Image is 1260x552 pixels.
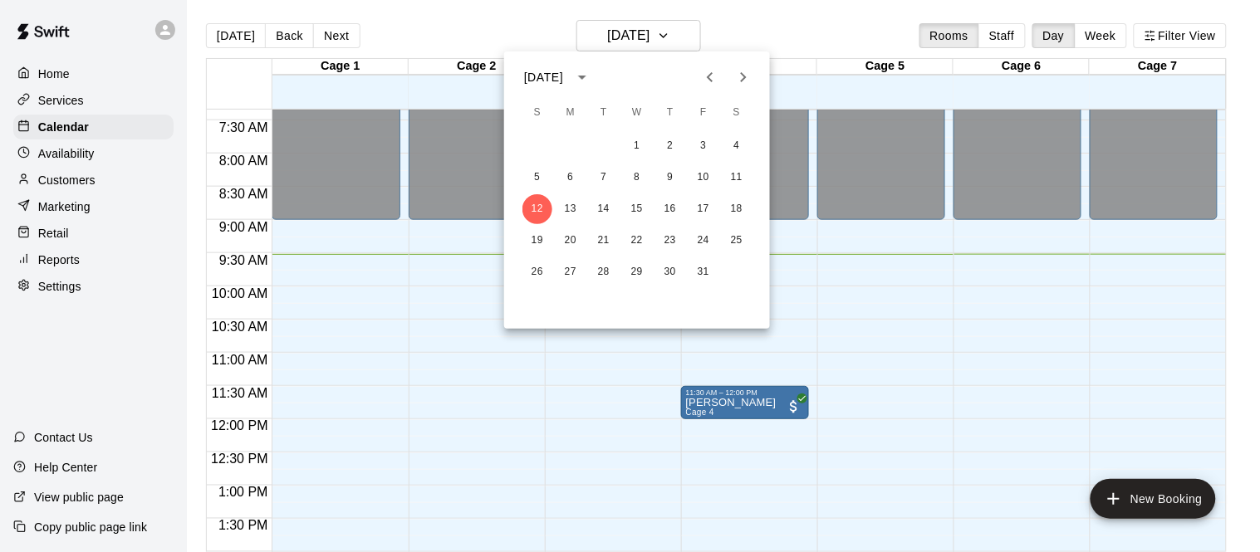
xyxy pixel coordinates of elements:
[522,257,552,287] button: 26
[622,163,652,193] button: 8
[589,226,619,256] button: 21
[622,194,652,224] button: 15
[589,163,619,193] button: 7
[722,194,752,224] button: 18
[524,69,563,86] div: [DATE]
[722,96,752,129] span: Saturday
[589,194,619,224] button: 14
[655,257,685,287] button: 30
[556,163,586,193] button: 6
[622,131,652,161] button: 1
[589,257,619,287] button: 28
[556,96,586,129] span: Monday
[655,96,685,129] span: Thursday
[727,61,760,94] button: Next month
[568,63,596,91] button: calendar view is open, switch to year view
[655,163,685,193] button: 9
[694,61,727,94] button: Previous month
[556,226,586,256] button: 20
[556,194,586,224] button: 13
[655,226,685,256] button: 23
[522,194,552,224] button: 12
[655,194,685,224] button: 16
[622,226,652,256] button: 22
[556,257,586,287] button: 27
[722,226,752,256] button: 25
[522,96,552,129] span: Sunday
[622,257,652,287] button: 29
[522,163,552,193] button: 5
[722,163,752,193] button: 11
[622,96,652,129] span: Wednesday
[522,226,552,256] button: 19
[689,163,718,193] button: 10
[655,131,685,161] button: 2
[589,96,619,129] span: Tuesday
[722,131,752,161] button: 4
[689,131,718,161] button: 3
[689,257,718,287] button: 31
[689,96,718,129] span: Friday
[689,194,718,224] button: 17
[689,226,718,256] button: 24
